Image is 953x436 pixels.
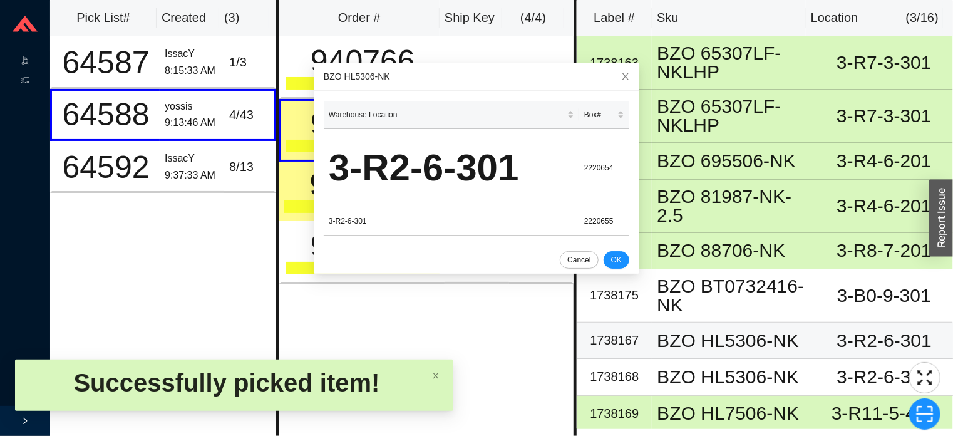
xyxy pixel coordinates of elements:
[820,53,948,72] div: 3-R7-3-301
[657,44,810,81] div: BZO 65307LF-NKLHP
[582,53,647,73] div: 1738163
[329,137,574,199] div: 3-R2-6-301
[611,254,622,266] span: OK
[657,97,810,135] div: BZO 65307LF-NKLHP
[229,52,269,73] div: 1 / 3
[286,108,440,140] div: 939170
[820,152,948,170] div: 3-R4-6-201
[329,108,565,121] span: Warehouse Location
[165,150,219,167] div: IssacY
[584,108,615,121] span: Box#
[286,262,440,274] div: Ground
[604,251,629,269] button: OK
[286,77,440,90] div: Ground
[820,286,948,305] div: 3-B0-9-301
[165,167,219,184] div: 9:37:33 AM
[286,231,440,262] div: 934846
[657,152,810,170] div: BZO 695506-NK
[657,368,810,387] div: BZO HL5306-NK
[432,372,440,380] span: close
[811,8,858,28] div: Location
[820,368,948,387] div: 3-R2-6-301
[229,105,269,125] div: 4 / 43
[229,157,269,177] div: 8 / 13
[910,368,940,387] span: fullscreen
[450,58,504,78] div: 529529
[324,101,579,129] th: Warehouse Location sortable
[224,8,264,28] div: ( 3 )
[582,285,647,306] div: 1738175
[560,251,598,269] button: Cancel
[329,215,574,227] div: 3-R2-6-301
[820,331,948,350] div: 3-R2-6-301
[165,98,219,115] div: yossis
[514,58,567,78] div: 4 / 4
[165,46,219,63] div: IssacY
[582,366,647,387] div: 1738168
[165,115,219,132] div: 9:13:46 AM
[582,403,647,424] div: 1738169
[909,362,940,393] button: fullscreen
[25,367,428,398] div: Successfully picked item!
[657,187,810,225] div: BZO 81987-NK-2.5
[906,8,939,28] div: ( 3 / 16 )
[567,254,590,266] span: Cancel
[657,277,810,314] div: BZO BT0732416-NK
[582,330,647,351] div: 1738167
[820,197,948,215] div: 3-R4-6-201
[324,70,629,83] div: BZO HL5306-NK
[165,63,219,80] div: 8:15:33 AM
[657,241,810,260] div: BZO 88706-NK
[579,129,629,207] td: 2220654
[621,72,630,81] span: close
[657,404,810,423] div: BZO HL7506-NK
[579,207,629,236] td: 2220655
[57,152,155,183] div: 64592
[286,140,440,152] div: Ground
[820,404,948,423] div: 3-R11-5-401
[612,63,639,90] button: Close
[284,169,440,200] div: 917982
[57,99,155,130] div: 64588
[910,405,940,423] span: scan
[284,200,440,213] div: Ground
[579,101,629,129] th: Box# sortable
[820,241,948,260] div: 3-R8-7-201
[909,398,940,430] button: scan
[657,331,810,350] div: BZO HL5306-NK
[57,47,155,78] div: 64587
[286,46,440,77] div: 940766
[507,8,560,28] div: ( 4 / 4 )
[820,106,948,125] div: 3-R7-3-301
